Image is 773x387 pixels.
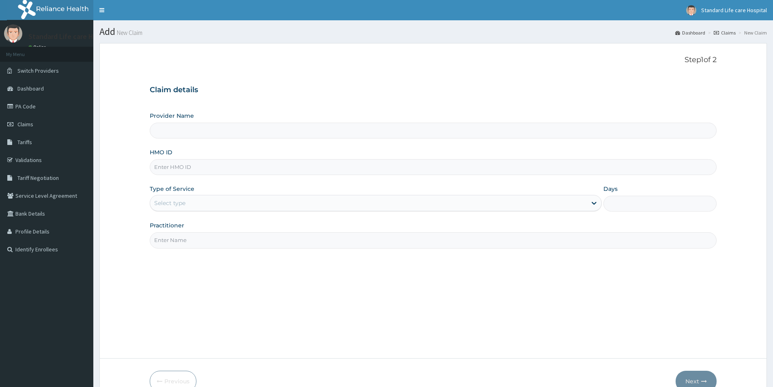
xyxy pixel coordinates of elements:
span: Switch Providers [17,67,59,74]
h1: Add [99,26,767,37]
input: Enter Name [150,232,717,248]
span: Tariffs [17,138,32,146]
img: User Image [686,5,696,15]
label: Type of Service [150,185,194,193]
small: New Claim [115,30,142,36]
label: HMO ID [150,148,172,156]
span: Standard Life care Hospital [701,6,767,14]
a: Dashboard [675,29,705,36]
li: New Claim [736,29,767,36]
label: Practitioner [150,221,184,229]
div: Select type [154,199,185,207]
img: User Image [4,24,22,43]
span: Tariff Negotiation [17,174,59,182]
input: Enter HMO ID [150,159,717,175]
a: Claims [714,29,736,36]
label: Provider Name [150,112,194,120]
span: Claims [17,121,33,128]
p: Standard Life care Hospital [28,33,115,40]
span: Dashboard [17,85,44,92]
label: Days [603,185,618,193]
a: Online [28,44,48,50]
p: Step 1 of 2 [150,56,717,65]
h3: Claim details [150,86,717,95]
